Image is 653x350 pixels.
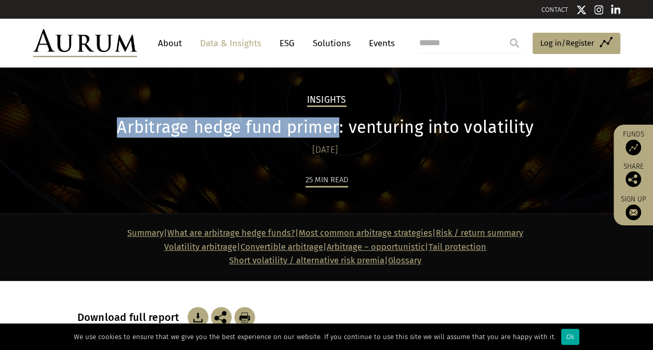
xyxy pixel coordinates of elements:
span: Log in/Register [540,37,594,49]
a: ESG [274,34,300,53]
a: Most common arbitrage strategies [299,228,432,238]
a: Risk / return summary [436,228,523,238]
strong: | | | [127,228,436,238]
strong: | | | [164,242,429,252]
h2: Insights [307,95,347,107]
div: 25 min read [305,173,348,187]
img: Linkedin icon [611,5,620,15]
a: Glossary [388,255,421,265]
div: [DATE] [77,143,574,157]
a: About [153,34,187,53]
img: Sign up to our newsletter [625,205,641,220]
a: Short volatility / alternative risk premia [229,255,384,265]
a: Volatility arbitrage [164,242,237,252]
a: Solutions [308,34,356,53]
a: Summary [127,228,164,238]
img: Download Article [234,307,255,328]
input: Submit [504,33,525,53]
a: Data & Insights [195,34,266,53]
div: Ok [561,329,579,345]
h3: Download full report [77,311,185,324]
h1: Arbitrage hedge fund primer: venturing into volatility [77,117,574,138]
a: What are arbitrage hedge funds? [167,228,295,238]
div: Share [619,163,648,187]
img: Access Funds [625,140,641,155]
span: | [229,255,421,265]
a: CONTACT [541,6,568,14]
a: Log in/Register [532,33,620,55]
a: Arbitrage – opportunistic [327,242,425,252]
img: Twitter icon [576,5,587,15]
img: Share this post [625,171,641,187]
a: Convertible arbitrage [241,242,323,252]
img: Download Article [188,307,208,328]
img: Aurum [33,29,137,57]
img: Instagram icon [594,5,604,15]
a: Tail protection [429,242,486,252]
img: Share this post [211,307,232,328]
a: Sign up [619,195,648,220]
a: Funds [619,130,648,155]
a: Events [364,34,395,53]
